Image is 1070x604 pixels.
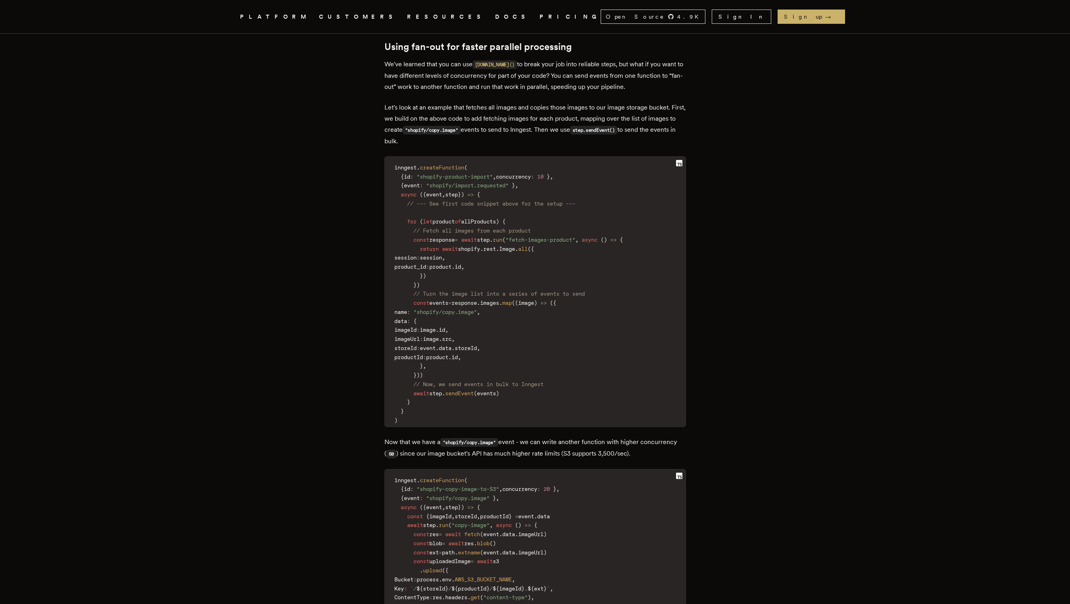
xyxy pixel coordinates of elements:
[455,576,512,583] span: AWS_S3_BUCKET_NAME
[451,336,455,342] span: ,
[413,558,429,564] span: const
[477,237,490,243] span: step
[394,585,404,592] span: Key
[490,522,493,528] span: ,
[544,486,550,492] span: 20
[448,585,451,592] span: /
[404,585,407,592] span: :
[518,549,544,556] span: imageUrl
[413,540,429,546] span: const
[413,227,531,234] span: // Fetch all images from each product
[458,246,480,252] span: shopify
[426,495,490,501] span: "shopify/copy.image"
[570,126,617,135] code: step.sendEvent()
[512,576,515,583] span: ,
[464,477,467,483] span: (
[410,585,413,592] span: `
[417,585,423,592] span: ${
[518,300,534,306] span: image
[429,264,451,270] span: product
[458,191,461,198] span: }
[413,549,429,556] span: const
[439,549,442,556] span: =
[451,300,477,306] span: response
[515,531,518,537] span: .
[426,354,448,360] span: product
[493,558,499,564] span: s3
[540,300,547,306] span: =>
[471,594,480,600] span: get
[413,290,585,297] span: // Turn the image list into a series of events to send
[461,237,477,243] span: await
[410,486,413,492] span: :
[445,504,458,510] span: step
[407,318,410,324] span: :
[407,218,417,225] span: for
[394,576,413,583] span: Bucket
[477,513,480,519] span: ,
[445,191,458,198] span: step
[394,336,420,342] span: imageUrl
[553,486,556,492] span: }
[515,549,518,556] span: .
[439,327,445,333] span: id
[480,513,509,519] span: productId
[407,309,410,315] span: :
[442,567,445,573] span: (
[477,300,480,306] span: .
[417,164,420,171] span: .
[394,254,417,261] span: session
[420,246,439,252] span: return
[426,182,509,189] span: "shopify/import.requested"
[495,12,530,22] a: DOCS
[483,549,499,556] span: event
[451,354,458,360] span: id
[531,173,534,180] span: :
[401,495,404,501] span: {
[401,191,417,198] span: async
[401,173,404,180] span: {
[423,354,426,360] span: :
[240,12,309,22] button: PLATFORM
[451,576,455,583] span: .
[825,13,839,21] span: →
[442,549,455,556] span: path
[413,282,417,288] span: }
[448,300,451,306] span: =
[413,372,417,378] span: }
[464,531,480,537] span: fetch
[420,495,423,501] span: :
[429,531,439,537] span: res
[458,585,486,592] span: productId
[490,540,493,546] span: (
[534,522,537,528] span: {
[455,237,458,243] span: =
[464,540,474,546] span: res
[442,594,445,600] span: .
[420,363,423,369] span: }
[423,191,426,198] span: {
[537,513,550,519] span: data
[429,390,442,396] span: step
[445,594,467,600] span: headers
[439,345,451,351] span: data
[582,237,597,243] span: async
[490,585,493,592] span: /
[384,41,686,52] h2: Using fan-out for faster parallel processing
[464,164,467,171] span: (
[601,237,604,243] span: (
[436,327,439,333] span: .
[480,246,483,252] span: .
[477,309,480,315] span: ,
[544,585,547,592] span: }
[458,354,461,360] span: ,
[417,372,420,378] span: )
[455,264,461,270] span: id
[439,336,442,342] span: .
[451,345,455,351] span: .
[480,531,483,537] span: (
[458,549,480,556] span: extname
[712,10,771,24] a: Sign In
[505,237,575,243] span: "fetch-images-product"
[477,540,490,546] span: blob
